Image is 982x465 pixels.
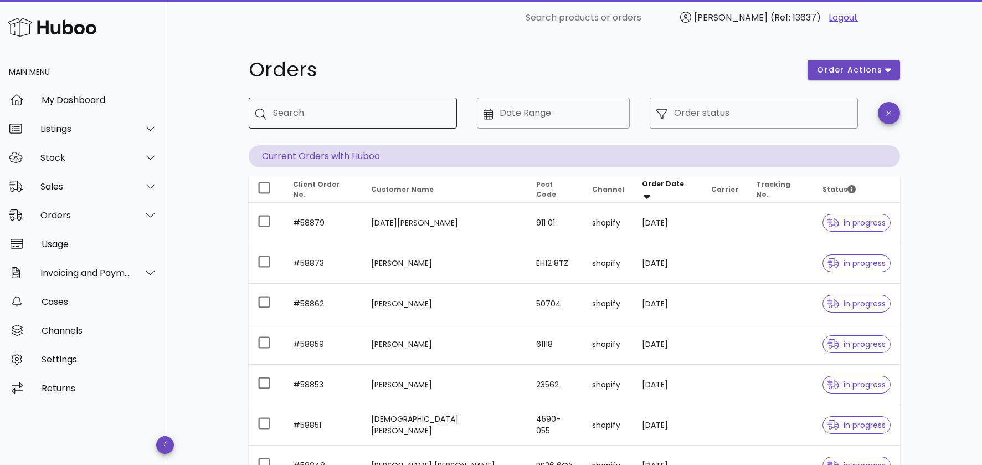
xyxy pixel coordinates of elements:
[40,152,131,163] div: Stock
[362,405,527,446] td: [DEMOGRAPHIC_DATA][PERSON_NAME]
[42,354,157,365] div: Settings
[822,185,856,194] span: Status
[827,259,886,267] span: in progress
[527,243,583,284] td: EH12 8TZ
[527,405,583,446] td: 4590-055
[642,179,684,188] span: Order Date
[249,60,795,80] h1: Orders
[527,176,583,203] th: Post Code
[362,243,527,284] td: [PERSON_NAME]
[592,185,624,194] span: Channel
[694,11,768,24] span: [PERSON_NAME]
[827,421,886,429] span: in progress
[583,243,633,284] td: shopify
[770,11,821,24] span: (Ref: 13637)
[284,405,362,446] td: #58851
[633,365,702,405] td: [DATE]
[362,324,527,365] td: [PERSON_NAME]
[583,176,633,203] th: Channel
[293,180,340,199] span: Client Order No.
[633,324,702,365] td: [DATE]
[527,365,583,405] td: 23562
[816,64,883,76] span: order actions
[583,203,633,243] td: shopify
[711,185,738,194] span: Carrier
[808,60,899,80] button: order actions
[284,324,362,365] td: #58859
[42,325,157,336] div: Channels
[284,176,362,203] th: Client Order No.
[583,405,633,446] td: shopify
[633,405,702,446] td: [DATE]
[40,181,131,192] div: Sales
[40,124,131,134] div: Listings
[827,219,886,227] span: in progress
[827,340,886,348] span: in progress
[827,381,886,389] span: in progress
[362,365,527,405] td: [PERSON_NAME]
[8,15,96,39] img: Huboo Logo
[633,284,702,324] td: [DATE]
[40,268,131,278] div: Invoicing and Payments
[747,176,814,203] th: Tracking No.
[362,203,527,243] td: [DATE][PERSON_NAME]
[827,300,886,308] span: in progress
[40,210,131,221] div: Orders
[633,203,702,243] td: [DATE]
[42,239,157,249] div: Usage
[284,203,362,243] td: #58879
[633,176,702,203] th: Order Date: Sorted descending. Activate to remove sorting.
[583,324,633,365] td: shopify
[284,284,362,324] td: #58862
[284,243,362,284] td: #58873
[583,284,633,324] td: shopify
[829,11,858,24] a: Logout
[362,176,527,203] th: Customer Name
[633,243,702,284] td: [DATE]
[527,284,583,324] td: 50704
[756,180,790,199] span: Tracking No.
[249,145,900,167] p: Current Orders with Huboo
[284,365,362,405] td: #58853
[362,284,527,324] td: [PERSON_NAME]
[814,176,900,203] th: Status
[536,180,556,199] span: Post Code
[527,324,583,365] td: 61118
[702,176,747,203] th: Carrier
[371,185,434,194] span: Customer Name
[42,383,157,394] div: Returns
[42,297,157,307] div: Cases
[583,365,633,405] td: shopify
[42,95,157,105] div: My Dashboard
[527,203,583,243] td: 911 01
